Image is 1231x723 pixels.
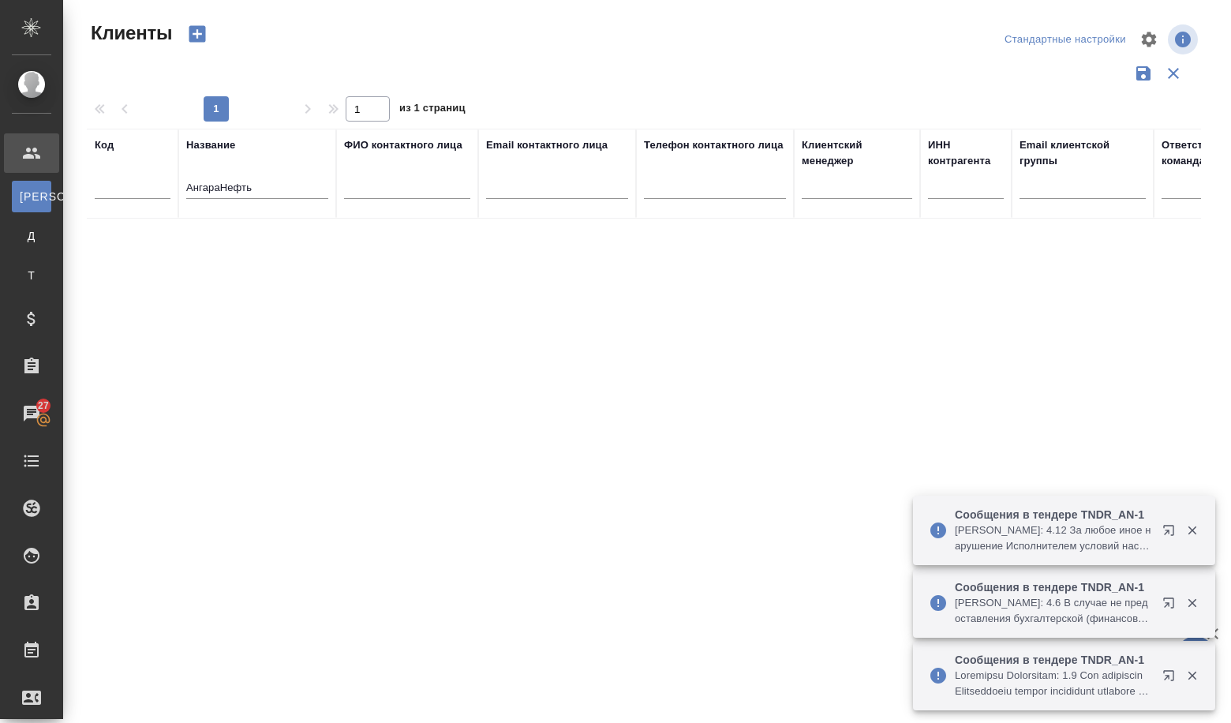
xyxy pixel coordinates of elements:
p: Loremipsu Dolorsitam: 1.9 Con adipiscin Elitseddoeiu tempor incididunt utlabore etdolore magnaal ... [955,668,1152,699]
span: из 1 страниц [399,99,466,122]
button: Сохранить фильтры [1128,58,1158,88]
button: Закрыть [1176,669,1208,683]
span: Д [20,228,43,244]
p: Сообщения в тендере TNDR_AN-1 [955,652,1152,668]
p: [PERSON_NAME]: 4.12 За любое иное нарушение Исполнителем условий настоящего Договора, ответственн... [955,523,1152,554]
span: Посмотреть информацию [1168,24,1201,54]
button: Открыть в новой вкладке [1153,587,1191,625]
div: Email контактного лица [486,137,608,153]
div: Название [186,137,235,153]
button: Закрыть [1176,523,1208,538]
span: Настроить таблицу [1130,21,1168,58]
p: [PERSON_NAME]: 4.6 В случае не предоставления бухгалтерской (финансовой) отчётности по запросу За... [955,595,1152,627]
span: 27 [28,398,58,414]
a: Д [12,220,51,252]
span: Клиенты [87,21,172,46]
button: Открыть в новой вкладке [1153,515,1191,553]
button: Создать [178,21,216,47]
div: ФИО контактного лица [344,137,462,153]
div: ИНН контрагента [928,137,1004,169]
div: split button [1001,28,1130,52]
p: Сообщения в тендере TNDR_AN-1 [955,507,1152,523]
button: Закрыть [1176,596,1208,610]
a: [PERSON_NAME] [12,181,51,212]
div: Email клиентской группы [1020,137,1146,169]
a: Т [12,260,51,291]
span: [PERSON_NAME] [20,189,43,204]
div: Клиентский менеджер [802,137,912,169]
a: 27 [4,394,59,433]
div: Телефон контактного лица [644,137,784,153]
button: Сбросить фильтры [1158,58,1188,88]
p: Сообщения в тендере TNDR_AN-1 [955,579,1152,595]
div: Код [95,137,114,153]
button: Открыть в новой вкладке [1153,660,1191,698]
span: Т [20,268,43,283]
